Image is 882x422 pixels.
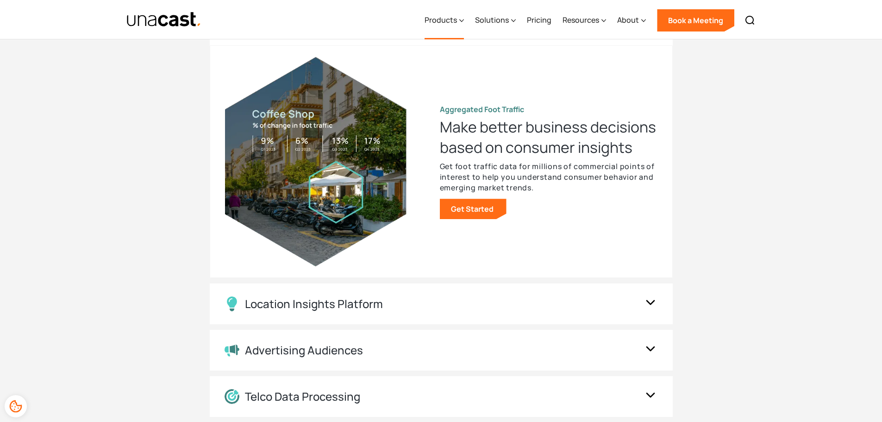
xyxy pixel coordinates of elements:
div: Solutions [475,1,516,39]
p: Get foot traffic data for millions of commercial points of interest to help you understand consum... [440,161,657,193]
img: Location Insights Platform icon [225,296,239,311]
div: Resources [563,14,599,25]
div: Cookie Preferences [5,395,27,417]
a: home [126,12,202,28]
img: Unacast text logo [126,12,202,28]
img: Location Data Processing icon [225,389,239,404]
div: Products [425,1,464,39]
div: Advertising Audiences [245,344,363,357]
div: Products [425,14,457,25]
img: Search icon [744,15,756,26]
img: visualization with the image of the city of the Location Analytics [225,57,407,267]
h3: Make better business decisions based on consumer insights [440,117,657,157]
div: About [617,1,646,39]
img: Advertising Audiences icon [225,344,239,357]
div: About [617,14,639,25]
div: Resources [563,1,606,39]
a: Pricing [527,1,551,39]
div: Telco Data Processing [245,390,360,403]
a: Get Started [440,199,507,219]
div: Location Insights Platform [245,297,383,311]
div: Solutions [475,14,509,25]
strong: Aggregated Foot Traffic [440,104,524,114]
a: Book a Meeting [657,9,734,31]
